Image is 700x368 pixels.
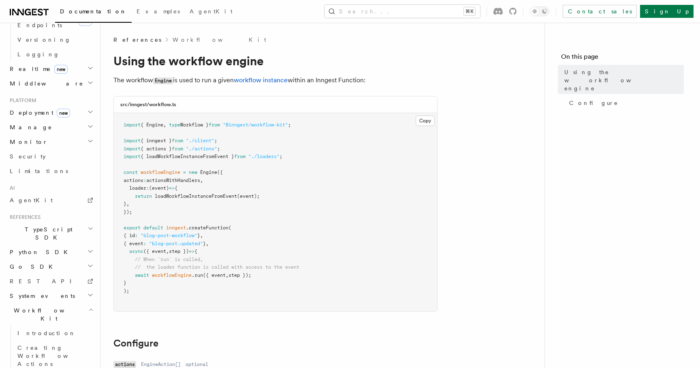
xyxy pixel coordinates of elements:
[6,135,95,149] button: Monitor
[209,122,220,128] span: from
[6,149,95,164] a: Security
[172,138,183,143] span: from
[234,154,245,159] span: from
[190,8,233,15] span: AgentKit
[6,292,75,300] span: System events
[563,5,637,18] a: Contact sales
[175,185,177,191] span: {
[189,248,194,254] span: =>
[124,233,135,238] span: { id
[146,178,200,183] span: actionsWithHandlers
[129,248,143,254] span: async
[185,2,237,22] a: AgentKit
[6,193,95,208] a: AgentKit
[14,326,95,340] a: Introduction
[129,185,146,191] span: loader
[54,65,68,74] span: new
[6,263,58,271] span: Go SDK
[228,272,251,278] span: step });
[192,272,203,278] span: .run
[6,274,95,289] a: REST API
[166,225,186,231] span: inngest
[113,75,437,86] p: The workflow is used to run a given within an Inngest Function:
[6,303,95,326] button: Workflow Kit
[149,185,169,191] span: (event)
[186,225,228,231] span: .createFunction
[183,169,186,175] span: =
[14,47,95,62] a: Logging
[234,76,288,84] a: workflow instance
[124,138,141,143] span: import
[17,330,76,336] span: Introduction
[141,138,172,143] span: { inngest }
[6,245,95,259] button: Python SDK
[416,116,435,126] button: Copy
[6,248,73,256] span: Python SDK
[6,109,70,117] span: Deployment
[143,225,163,231] span: default
[172,146,183,152] span: from
[124,122,141,128] span: import
[6,105,95,120] button: Deploymentnew
[169,248,189,254] span: step })
[124,146,141,152] span: import
[186,138,214,143] span: "./client"
[189,169,197,175] span: new
[155,193,237,199] span: loadWorkflowInstanceFromEvent
[55,2,132,23] a: Documentation
[146,185,149,191] span: :
[6,76,95,91] button: Middleware
[200,233,203,238] span: ,
[141,233,197,238] span: "blog-post-workflow"
[194,248,197,254] span: {
[124,178,143,183] span: actions
[143,241,146,246] span: :
[640,5,694,18] a: Sign Up
[6,259,95,274] button: Go SDK
[60,8,127,15] span: Documentation
[6,79,83,88] span: Middleware
[561,65,684,96] a: Using the workflow engine
[288,122,291,128] span: ;
[217,169,223,175] span: ({
[57,109,70,118] span: new
[166,248,169,254] span: ,
[6,185,15,191] span: AI
[200,178,203,183] span: ,
[228,225,231,231] span: (
[203,241,206,246] span: }
[6,225,87,242] span: TypeScript SDK
[143,248,166,254] span: ({ event
[120,101,176,108] h3: src/inngest/workflow.ts
[6,97,36,104] span: Platform
[169,185,175,191] span: =>
[237,193,260,199] span: (event);
[561,52,684,65] h4: On this page
[10,278,79,285] span: REST API
[143,178,146,183] span: :
[17,36,71,43] span: Versioning
[113,53,437,68] h1: Using the workflow engine
[214,138,217,143] span: ;
[132,2,185,22] a: Examples
[17,51,60,58] span: Logging
[6,289,95,303] button: System events
[135,233,138,238] span: :
[124,280,126,286] span: }
[6,65,68,73] span: Realtime
[135,257,203,262] span: // When `run` is called,
[6,62,95,76] button: Realtimenew
[6,138,48,146] span: Monitor
[135,272,149,278] span: await
[113,338,158,349] a: Configure
[17,344,88,367] span: Creating Workflow Actions
[169,122,180,128] span: type
[464,7,475,15] kbd: ⌘K
[124,209,132,215] span: });
[163,122,166,128] span: ,
[152,272,192,278] span: workflowEngine
[217,146,220,152] span: ;
[126,201,129,207] span: ,
[6,120,95,135] button: Manage
[6,306,88,323] span: Workflow Kit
